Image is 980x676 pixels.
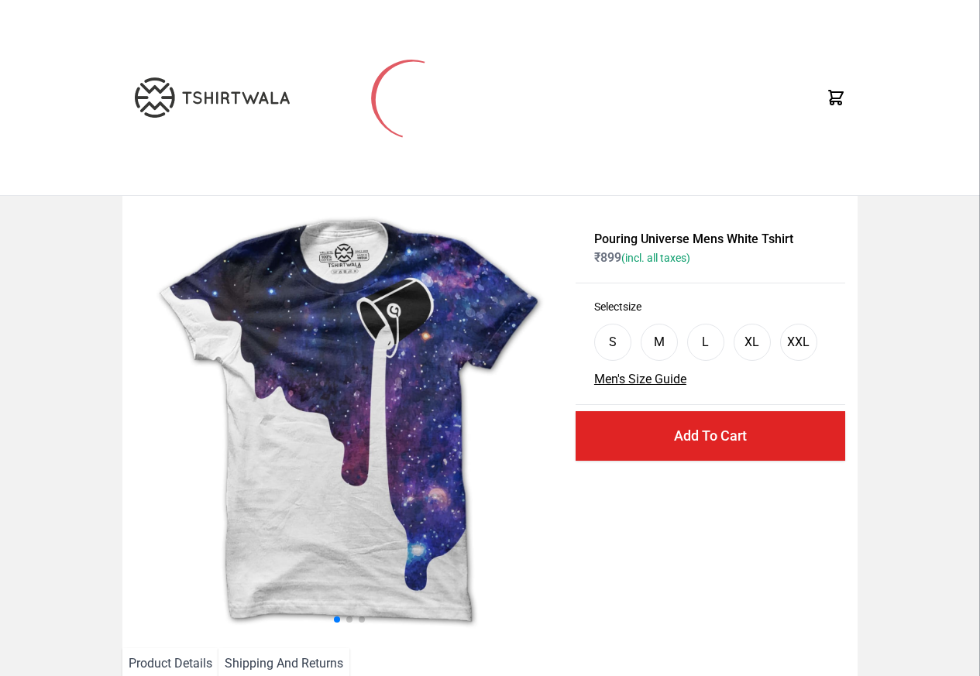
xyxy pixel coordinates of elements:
div: XXL [787,333,810,352]
div: XL [744,333,759,352]
button: Men's Size Guide [594,370,686,389]
span: (incl. all taxes) [621,252,690,264]
h1: Pouring Universe Mens White Tshirt [594,230,827,249]
h3: Select size [594,299,827,314]
span: ₹ 899 [594,250,690,265]
div: L [702,333,709,352]
button: Add To Cart [576,411,845,461]
div: S [609,333,617,352]
div: M [654,333,665,352]
img: galaxy.jpg [135,208,563,636]
img: TW-LOGO-400-104.png [135,77,290,118]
